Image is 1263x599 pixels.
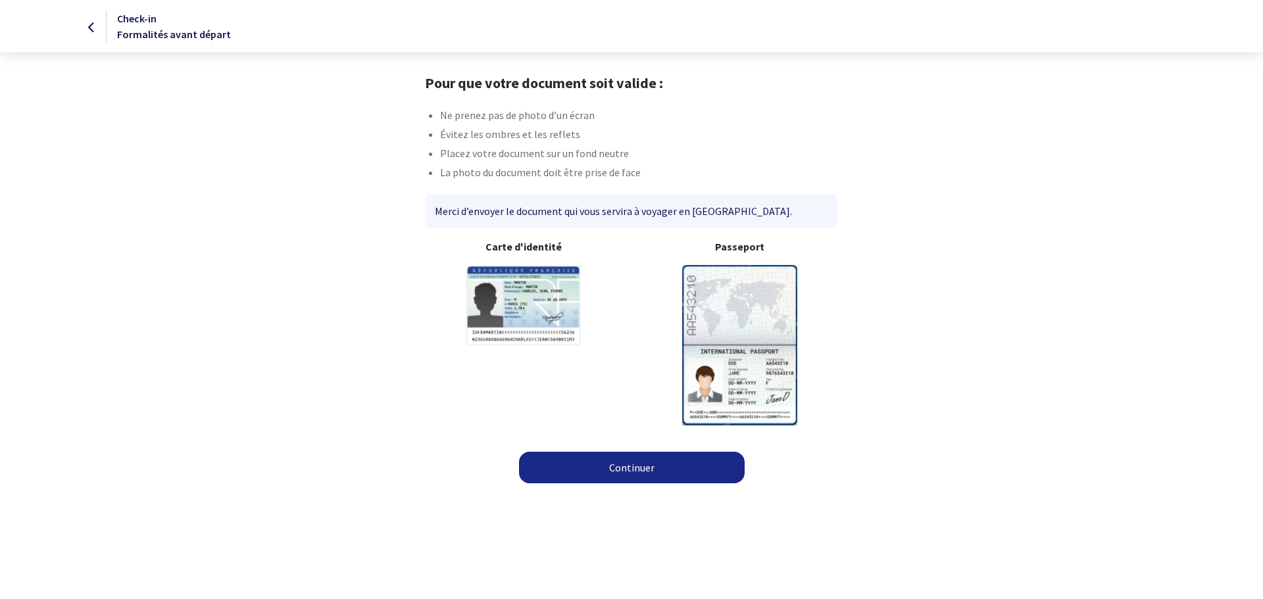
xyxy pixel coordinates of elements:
img: illuCNI.svg [466,265,581,346]
li: Ne prenez pas de photo d’un écran [440,107,837,126]
li: Évitez les ombres et les reflets [440,126,837,145]
li: La photo du document doit être prise de face [440,164,837,183]
span: Check-in Formalités avant départ [117,12,231,41]
h1: Pour que votre document soit valide : [425,74,837,91]
div: Merci d’envoyer le document qui vous servira à voyager en [GEOGRAPHIC_DATA]. [426,194,837,228]
b: Passeport [642,239,837,254]
b: Carte d'identité [426,239,621,254]
li: Placez votre document sur un fond neutre [440,145,837,164]
a: Continuer [519,452,745,483]
img: illuPasseport.svg [682,265,797,425]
